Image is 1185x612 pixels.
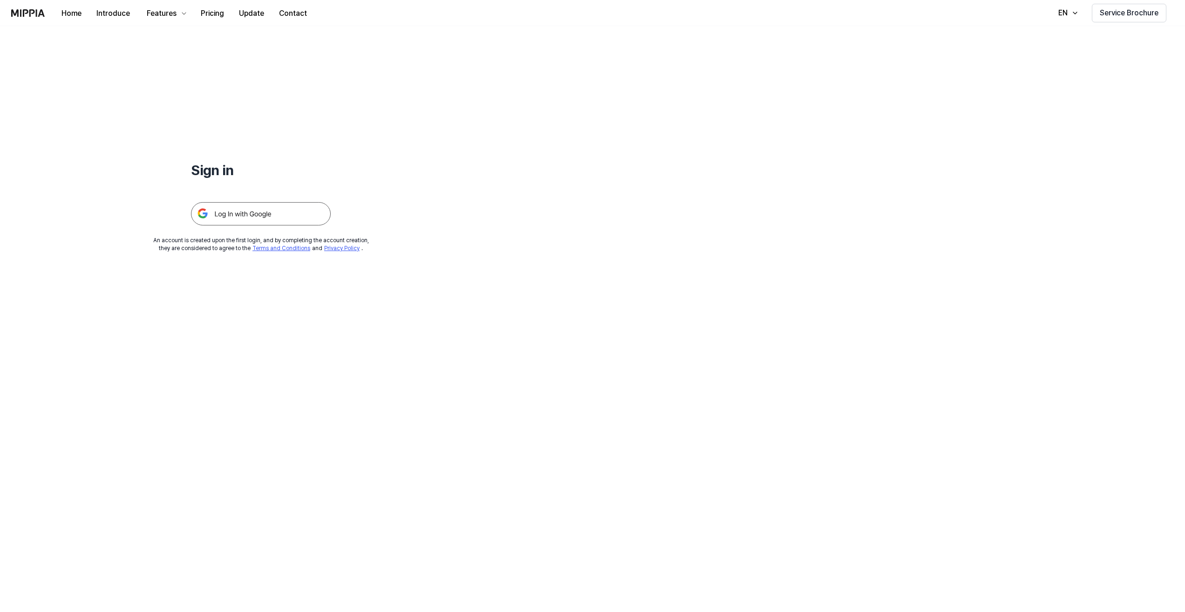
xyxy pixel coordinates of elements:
a: Update [232,0,272,26]
div: EN [1056,7,1069,19]
button: EN [1049,4,1084,22]
button: Update [232,4,272,23]
button: Introduce [89,4,137,23]
div: Features [145,8,178,19]
button: Features [137,4,193,23]
button: Home [54,4,89,23]
h1: Sign in [191,160,331,180]
a: Terms and Conditions [252,245,310,252]
img: logo [11,9,45,17]
button: Contact [272,4,314,23]
button: Pricing [193,4,232,23]
a: Privacy Policy [324,245,360,252]
button: Service Brochure [1092,4,1166,22]
div: An account is created upon the first login, and by completing the account creation, they are cons... [153,237,369,252]
img: 구글 로그인 버튼 [191,202,331,225]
